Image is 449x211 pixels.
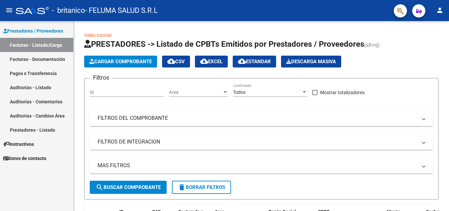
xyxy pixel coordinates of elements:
mat-expansion-panel-header: FILTROS DEL COMPROBANTE [90,110,433,126]
span: - FELUMA SALUD S.R.L [85,3,158,18]
span: Todos [233,90,246,95]
iframe: Intercom live chat [427,189,442,204]
mat-panel-title: FILTROS DE INTEGRACION [98,138,417,145]
mat-icon: cloud_download [200,57,208,65]
span: Buscar Comprobante [96,184,161,190]
mat-icon: delete [178,183,186,191]
mat-icon: cloud_download [167,57,175,65]
button: Borrar Filtros [172,181,231,194]
span: Estandar [238,59,271,65]
a: Video tutorial [84,33,111,38]
span: Prestadores / Proveedores [3,27,63,35]
span: Descarga Masiva [286,59,336,65]
span: Borrar Filtros [178,184,225,190]
button: CSV [162,56,190,67]
button: Cargar Comprobante [84,56,157,67]
button: EXCEL [195,56,228,67]
button: Buscar Comprobante [90,181,167,194]
mat-icon: person [436,6,444,14]
span: Mostrar totalizadores [320,89,365,96]
app-download-masive: Descarga masiva de comprobantes (adjuntos) [281,56,341,67]
span: Cargar Comprobante [89,59,152,65]
span: Area [169,90,222,95]
h3: Filtros [90,73,112,82]
span: Instructivos [3,141,34,148]
span: (alt+q) [364,42,380,48]
span: - britanico [52,3,85,18]
mat-icon: menu [5,6,13,14]
span: PRESTADORES -> Listado de CPBTs Emitidos por Prestadores / Proveedores [84,40,364,49]
span: Datos de contacto [3,155,46,162]
mat-expansion-panel-header: FILTROS DE INTEGRACION [90,134,433,150]
mat-expansion-panel-header: MAS FILTROS [90,158,433,173]
button: Estandar [233,56,276,67]
span: EXCEL [200,59,223,65]
mat-panel-title: FILTROS DEL COMPROBANTE [98,115,417,122]
mat-panel-title: MAS FILTROS [98,162,417,169]
button: Descarga Masiva [281,56,341,67]
mat-icon: search [96,183,104,191]
mat-icon: cloud_download [238,57,246,65]
span: CSV [167,59,185,65]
